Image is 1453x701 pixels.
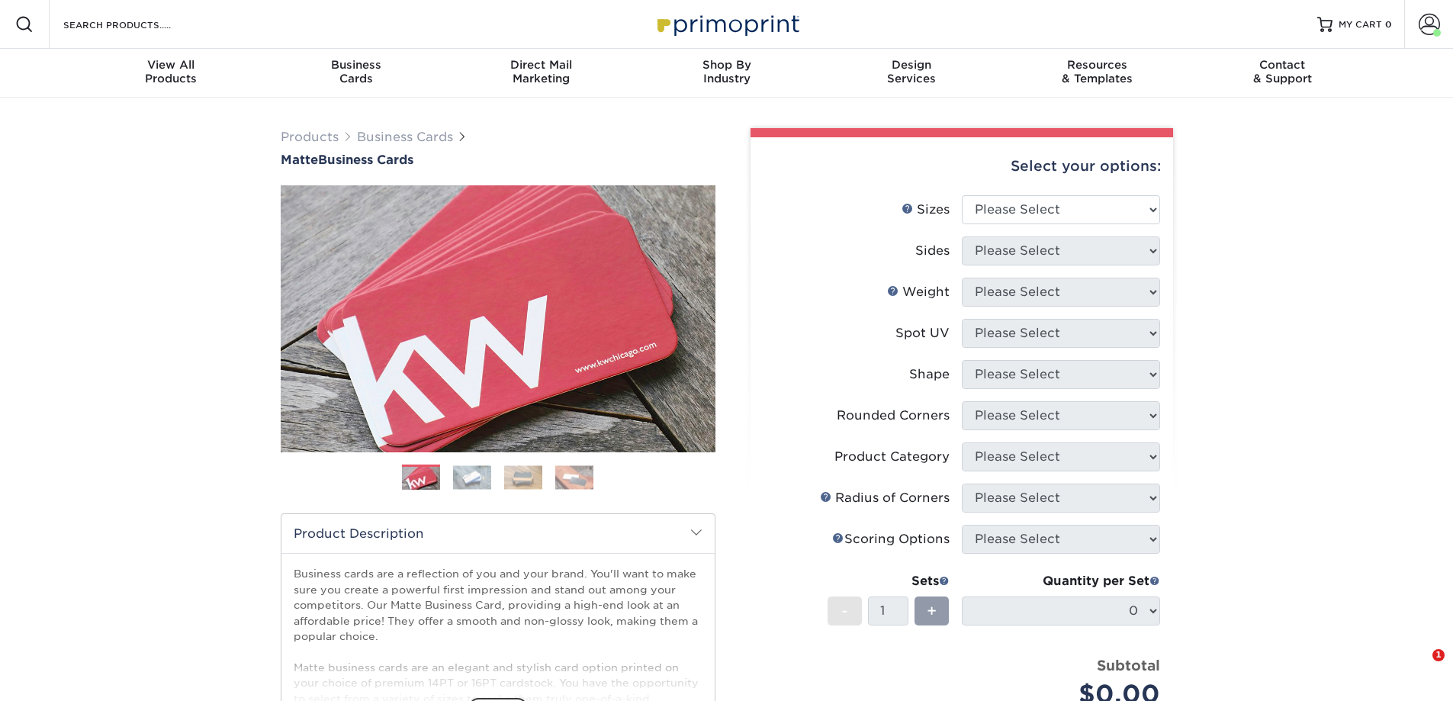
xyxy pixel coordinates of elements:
img: Business Cards 01 [402,459,440,497]
img: Business Cards 04 [555,465,593,489]
a: DesignServices [819,49,1005,98]
span: - [841,600,848,622]
div: Sets [828,572,950,590]
div: Quantity per Set [962,572,1160,590]
a: Shop ByIndustry [634,49,819,98]
img: Business Cards 02 [453,465,491,489]
a: MatteBusiness Cards [281,153,715,167]
div: Select your options: [763,137,1161,195]
span: Design [819,58,1005,72]
img: Business Cards 03 [504,465,542,489]
a: View AllProducts [79,49,264,98]
div: Radius of Corners [820,489,950,507]
div: Product Category [834,448,950,466]
span: Shop By [634,58,819,72]
span: Business [263,58,448,72]
input: SEARCH PRODUCTS..... [62,15,211,34]
span: 1 [1432,649,1445,661]
span: Matte [281,153,318,167]
div: Scoring Options [832,530,950,548]
a: Business Cards [357,130,453,144]
a: Products [281,130,339,144]
span: 0 [1385,19,1392,30]
img: Matte 01 [281,101,715,536]
div: Sizes [902,201,950,219]
div: & Support [1190,58,1375,85]
span: Resources [1005,58,1190,72]
a: Resources& Templates [1005,49,1190,98]
div: Industry [634,58,819,85]
span: + [927,600,937,622]
span: Contact [1190,58,1375,72]
a: BusinessCards [263,49,448,98]
a: Contact& Support [1190,49,1375,98]
span: MY CART [1339,18,1382,31]
span: View All [79,58,264,72]
img: Primoprint [651,8,803,40]
div: Products [79,58,264,85]
iframe: Intercom live chat [1401,649,1438,686]
div: Weight [887,283,950,301]
div: Services [819,58,1005,85]
div: Rounded Corners [837,407,950,425]
div: Marketing [448,58,634,85]
span: Direct Mail [448,58,634,72]
div: Spot UV [895,324,950,342]
a: Direct MailMarketing [448,49,634,98]
div: Sides [915,242,950,260]
h1: Business Cards [281,153,715,167]
div: Shape [909,365,950,384]
strong: Subtotal [1097,657,1160,674]
div: Cards [263,58,448,85]
div: & Templates [1005,58,1190,85]
h2: Product Description [281,514,715,553]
